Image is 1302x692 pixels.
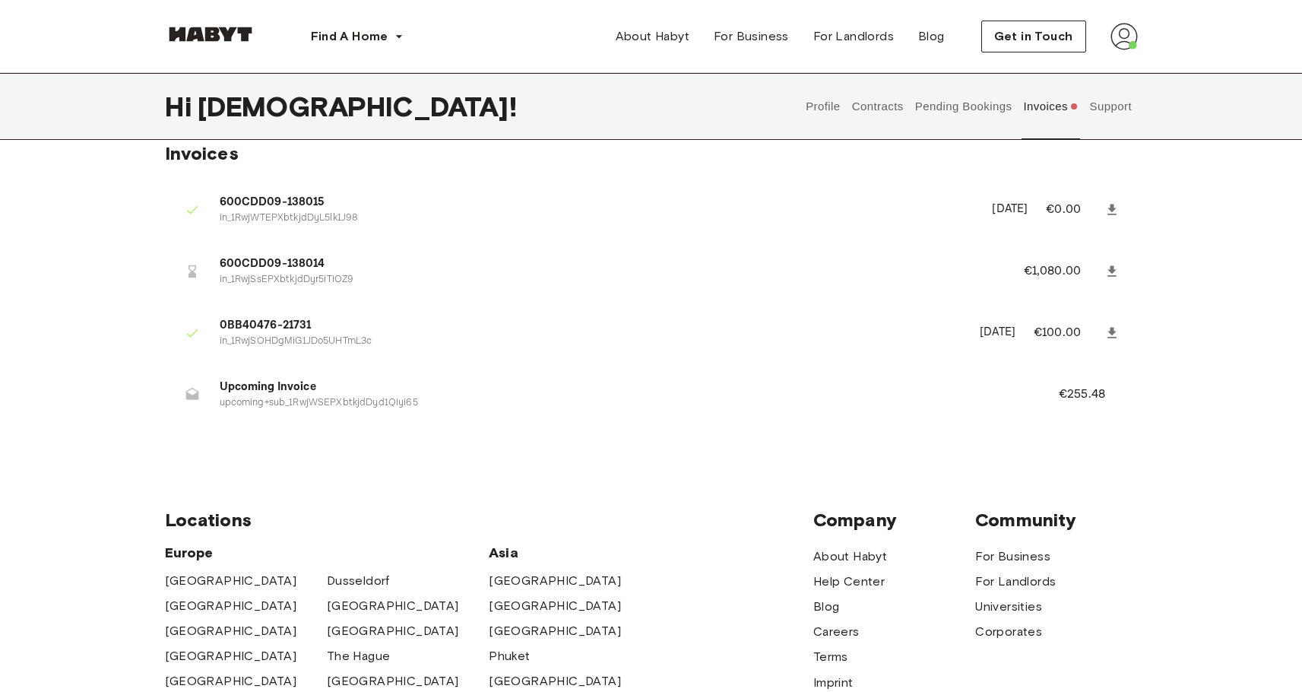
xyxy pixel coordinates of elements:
[327,672,459,690] a: [GEOGRAPHIC_DATA]
[975,573,1056,591] a: For Landlords
[813,509,975,532] span: Company
[489,672,621,690] a: [GEOGRAPHIC_DATA]
[850,73,905,140] button: Contracts
[1022,73,1080,140] button: Invoices
[489,647,530,665] a: Phuket
[800,73,1138,140] div: user profile tabs
[220,256,987,273] span: 600CDD09-138014
[975,598,1042,616] a: Universities
[165,647,297,665] a: [GEOGRAPHIC_DATA]
[1088,73,1134,140] button: Support
[198,90,517,122] span: [DEMOGRAPHIC_DATA] !
[165,597,297,615] a: [GEOGRAPHIC_DATA]
[813,623,860,641] a: Careers
[975,509,1137,532] span: Community
[220,335,962,349] p: in_1RwjSOHDgMiG1JDo5UHTmL3c
[603,21,702,52] a: About Habyt
[220,317,962,335] span: 0BB40476-21731
[913,73,1014,140] button: Pending Bookings
[489,597,621,615] a: [GEOGRAPHIC_DATA]
[813,674,854,692] a: Imprint
[489,622,621,640] a: [GEOGRAPHIC_DATA]
[327,597,459,615] a: [GEOGRAPHIC_DATA]
[220,379,1022,396] span: Upcoming Invoice
[906,21,957,52] a: Blog
[975,548,1050,566] a: For Business
[813,598,840,616] a: Blog
[165,672,297,690] a: [GEOGRAPHIC_DATA]
[994,27,1073,46] span: Get in Touch
[813,573,885,591] a: Help Center
[311,27,388,46] span: Find A Home
[813,548,887,566] a: About Habyt
[299,21,416,52] button: Find A Home
[165,90,198,122] span: Hi
[1024,262,1101,281] p: €1,080.00
[327,572,390,590] a: Dusseldorf
[165,544,489,562] span: Europe
[1034,324,1101,342] p: €100.00
[220,211,974,226] p: in_1RwjWTEPXbtkjdDyL5lk1J98
[801,21,906,52] a: For Landlords
[165,572,297,590] a: [GEOGRAPHIC_DATA]
[981,21,1086,52] button: Get in Touch
[975,623,1042,641] a: Corporates
[327,647,391,665] a: The Hague
[992,201,1028,218] p: [DATE]
[165,142,239,164] span: Invoices
[220,194,974,211] span: 600CDD09-138015
[813,27,894,46] span: For Landlords
[1059,386,1126,404] p: €255.48
[220,396,1022,411] p: upcoming+sub_1RwjWSEPXbtkjdDyd1QIyi65
[813,648,848,666] a: Terms
[804,73,843,140] button: Profile
[165,622,297,640] a: [GEOGRAPHIC_DATA]
[165,27,256,42] img: Habyt
[714,27,789,46] span: For Business
[489,572,621,590] a: [GEOGRAPHIC_DATA]
[980,324,1015,341] p: [DATE]
[165,509,813,532] span: Locations
[918,27,945,46] span: Blog
[327,622,459,640] a: [GEOGRAPHIC_DATA]
[220,273,987,287] p: in_1RwjSsEPXbtkjdDyr5iTiOZ9
[1110,23,1138,50] img: avatar
[1046,201,1101,219] p: €0.00
[702,21,801,52] a: For Business
[616,27,689,46] span: About Habyt
[489,544,651,562] span: Asia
